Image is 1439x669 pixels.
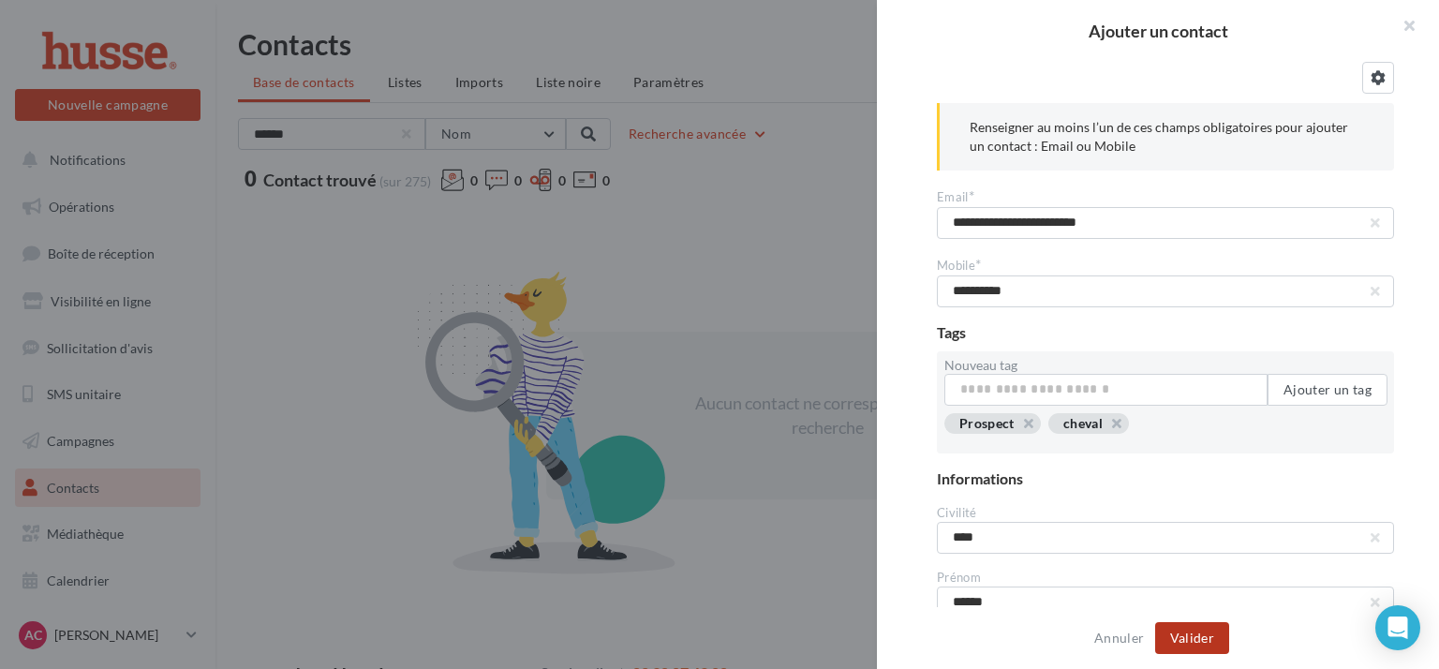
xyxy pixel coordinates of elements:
div: Mobile [937,254,1394,275]
button: Annuler [1087,627,1151,649]
button: Valider [1155,622,1229,654]
div: Informations [937,468,1394,490]
div: Email [937,186,1394,207]
div: cheval [1063,417,1103,431]
label: Nouveau tag [944,359,1387,372]
h2: Ajouter un contact [907,22,1409,39]
button: Ajouter un tag [1268,374,1387,406]
div: Open Intercom Messenger [1375,605,1420,650]
p: Renseigner au moins l’un de ces champs obligatoires pour ajouter un contact : Email ou Mobile [970,118,1364,156]
div: Prénom [937,569,1394,587]
div: Tags [937,322,1394,344]
div: Prospect [959,417,1015,431]
div: Civilité [937,504,1394,522]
